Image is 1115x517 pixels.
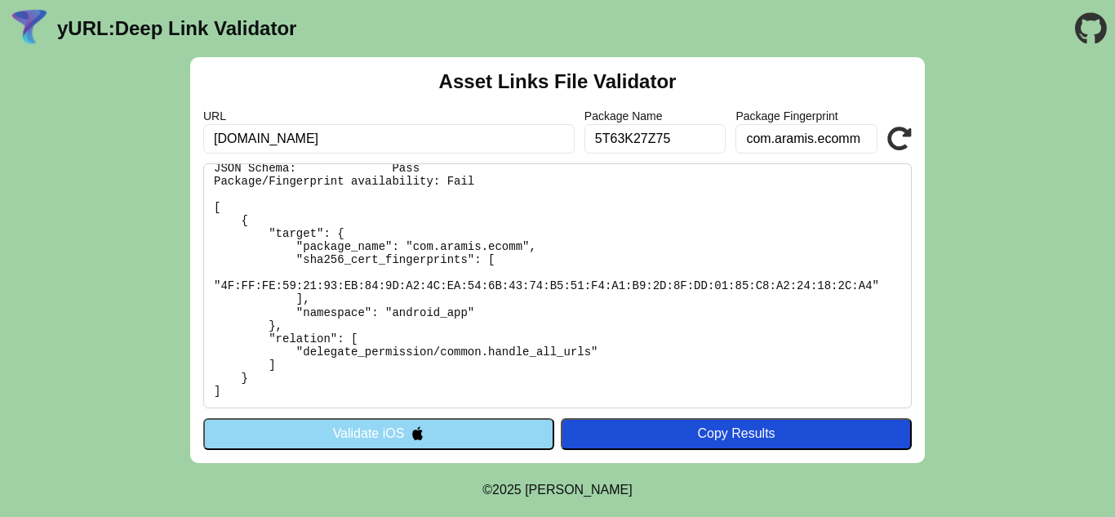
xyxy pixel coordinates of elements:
button: Validate iOS [203,418,554,449]
img: appleIcon.svg [411,426,424,440]
button: Copy Results [561,418,912,449]
label: Package Name [584,109,726,123]
h2: Asset Links File Validator [439,70,677,93]
pre: Found file at: [URL][DOMAIN_NAME] No Redirect: Pass Content-type: [application/json] JSON Validat... [203,163,912,408]
a: yURL:Deep Link Validator [57,17,296,40]
img: yURL Logo [8,7,51,50]
div: Copy Results [569,426,904,441]
footer: © [482,463,632,517]
input: Required [203,124,575,154]
label: Package Fingerprint [735,109,877,123]
label: URL [203,109,575,123]
input: Optional [735,124,877,154]
input: Optional [584,124,726,154]
a: Michael Ibragimchayev's Personal Site [525,483,633,497]
span: 2025 [492,483,522,497]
